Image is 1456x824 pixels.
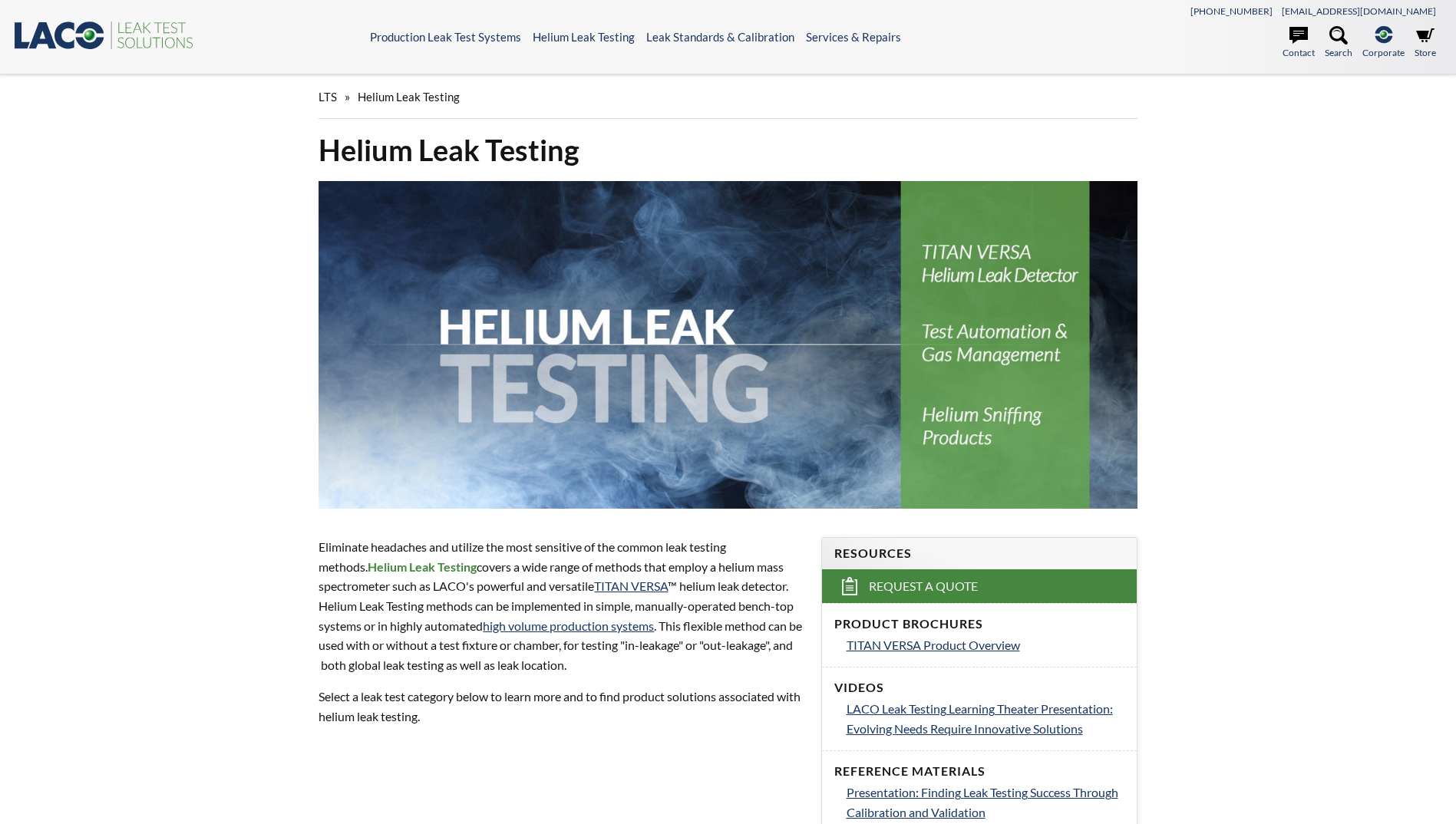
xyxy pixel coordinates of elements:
a: Store [1415,26,1436,60]
span: Corporate [1362,45,1405,60]
a: Helium Leak Testing [533,30,635,44]
h4: Videos [834,680,1124,696]
p: Select a leak test category below to learn more and to find product solutions associated with hel... [319,687,802,726]
a: TITAN VERSA [594,578,668,593]
span: LACO Leak Testing Learning Theater Presentation: Evolving Needs Require Innovative Solutions [847,701,1113,736]
a: [EMAIL_ADDRESS][DOMAIN_NAME] [1282,5,1436,17]
a: [PHONE_NUMBER] [1190,5,1273,17]
h4: Reference Materials [834,763,1124,780]
a: high volume production systems [483,618,654,633]
h4: Resources [834,545,1124,562]
div: » [319,75,1137,119]
p: Eliminate headaches and utilize the most sensitive of the common leak testing methods. covers a w... [319,537,802,674]
a: Production Leak Test Systems [370,30,521,44]
a: Request a Quote [822,569,1137,603]
a: LACO Leak Testing Learning Theater Presentation: Evolving Needs Require Innovative Solutions [847,699,1124,738]
span: Presentation: Finding Leak Testing Success Through Calibration and Validation [847,785,1118,819]
h1: Helium Leak Testing [319,131,1137,169]
strong: Helium Leak Testing [368,559,477,574]
a: TITAN VERSA Product Overview [847,635,1124,655]
a: Services & Repairs [806,30,901,44]
h4: Product Brochures [834,616,1124,632]
a: Search [1325,26,1352,60]
a: Presentation: Finding Leak Testing Success Through Calibration and Validation [847,783,1124,822]
a: Leak Standards & Calibration [646,30,794,44]
img: Helium Leak Testing header [319,181,1137,509]
span: TITAN VERSA Product Overview [847,638,1020,652]
span: Helium Leak Testing [358,90,460,104]
span: Request a Quote [869,578,978,595]
a: Contact [1283,26,1315,60]
span: LTS [319,90,337,104]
